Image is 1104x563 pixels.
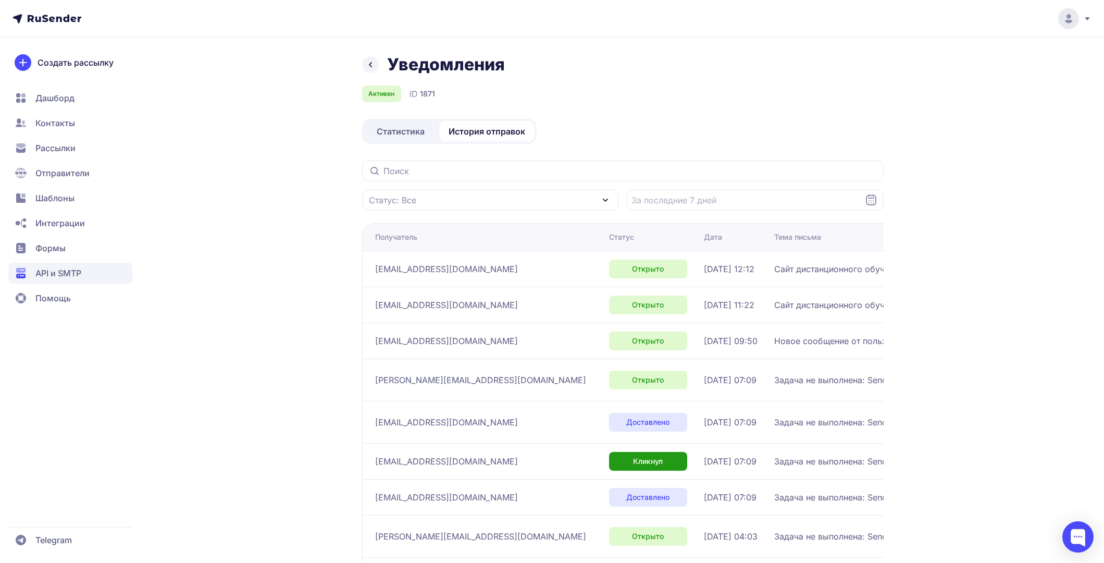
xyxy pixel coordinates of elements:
span: Интеграции [35,217,85,229]
span: Открыто [632,531,664,542]
span: Сайт дистанционного обучения ГИКИТ: запрос контакта от [PERSON_NAME] [774,299,1035,311]
span: [DATE] 12:12 [704,263,754,275]
span: Рассылки [35,142,76,154]
span: Задача не выполнена: Send user notifications [774,416,957,429]
span: Открыто [632,264,664,274]
span: [EMAIL_ADDRESS][DOMAIN_NAME] [375,416,518,429]
span: Доставлено [626,492,669,503]
span: [DATE] 07:09 [704,491,756,504]
span: [DATE] 07:09 [704,416,756,429]
a: Статистика [364,121,437,142]
span: Открыто [632,300,664,310]
span: Задача не выполнена: Send user notifications [774,491,957,504]
h1: Уведомления [387,54,505,75]
span: [DATE] 07:09 [704,374,756,386]
span: Отправители [35,167,90,179]
span: Статус: Все [369,194,416,206]
span: [EMAIL_ADDRESS][DOMAIN_NAME] [375,491,518,504]
span: [PERSON_NAME][EMAIL_ADDRESS][DOMAIN_NAME] [375,374,586,386]
div: Статус [609,232,634,242]
span: Кликнул [633,456,663,467]
a: Telegram [8,530,132,550]
span: 1871 [420,89,435,99]
span: Формы [35,242,66,254]
span: Задача не выполнена: Send user notifications [774,455,957,468]
span: Открыто [632,375,664,385]
span: Новое сообщение от пользователя [PERSON_NAME] [774,335,989,347]
input: Поиск [362,161,884,181]
span: [EMAIL_ADDRESS][DOMAIN_NAME] [375,455,518,468]
span: Доставлено [626,417,669,427]
span: [EMAIL_ADDRESS][DOMAIN_NAME] [375,299,518,311]
span: [DATE] 07:09 [704,455,756,468]
div: ID [410,88,435,100]
span: Создать рассылку [38,56,114,69]
span: Сайт дистанционного обучения ГИКИТ [774,263,934,275]
input: Datepicker input [627,190,884,211]
span: Дашборд [35,92,75,104]
span: [DATE] 09:50 [704,335,758,347]
span: Задача не выполнена: Send user notifications [774,374,957,386]
span: Открыто [632,336,664,346]
span: История отправок [449,125,525,138]
span: API и SMTP [35,267,81,279]
span: [PERSON_NAME][EMAIL_ADDRESS][DOMAIN_NAME] [375,530,586,543]
span: Шаблоны [35,192,75,204]
span: Активен [368,90,394,98]
span: Помощь [35,292,71,304]
span: [EMAIL_ADDRESS][DOMAIN_NAME] [375,335,518,347]
span: [DATE] 04:03 [704,530,758,543]
span: Telegram [35,534,72,546]
span: Контакты [35,117,75,129]
div: Тема письма [774,232,821,242]
span: Задача не выполнена: Send user notifications [774,530,957,543]
span: [DATE] 11:22 [704,299,754,311]
div: Получатель [375,232,417,242]
span: [EMAIL_ADDRESS][DOMAIN_NAME] [375,263,518,275]
a: История отправок [439,121,535,142]
span: Статистика [377,125,425,138]
div: Дата [704,232,722,242]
